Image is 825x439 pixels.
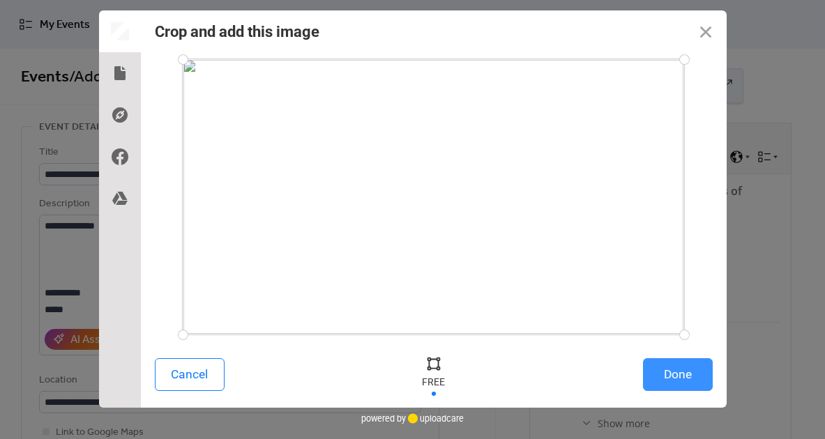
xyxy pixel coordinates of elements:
div: powered by [361,408,464,429]
div: Direct Link [99,94,141,136]
div: Facebook [99,136,141,178]
div: Preview [99,10,141,52]
button: Cancel [155,358,225,391]
button: Close [685,10,727,52]
div: Google Drive [99,178,141,219]
a: uploadcare [406,413,464,424]
div: Crop and add this image [155,23,319,40]
button: Done [643,358,713,391]
div: Local Files [99,52,141,94]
